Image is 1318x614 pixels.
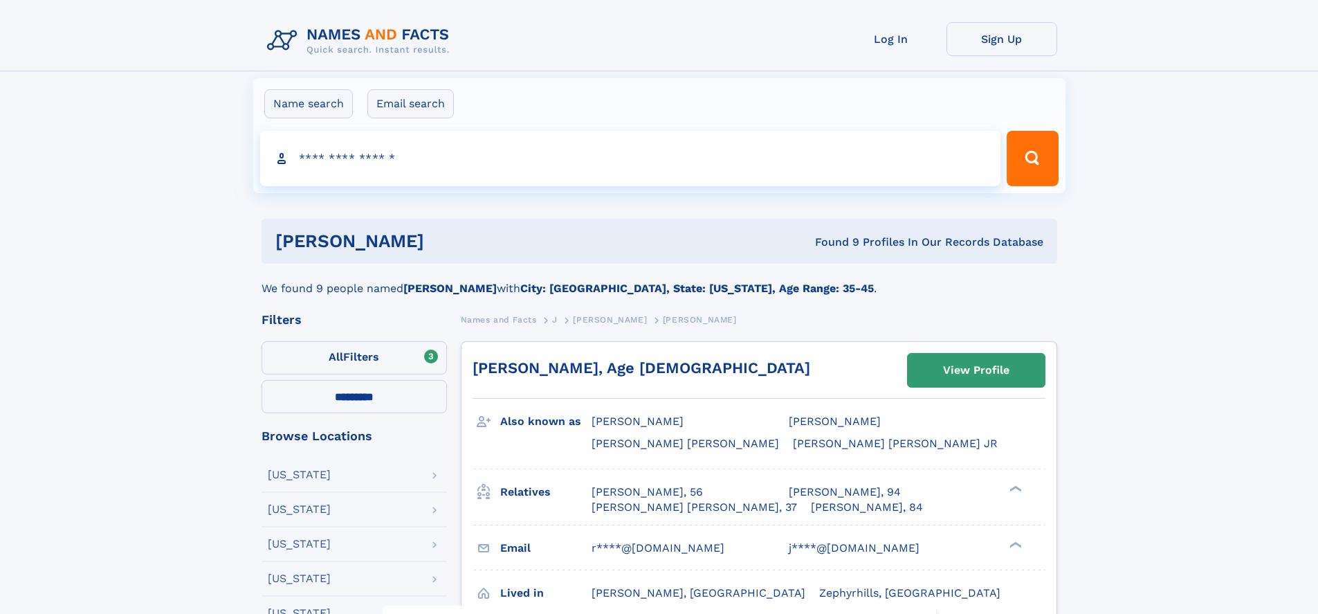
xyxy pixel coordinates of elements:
div: Found 9 Profiles In Our Records Database [619,235,1043,250]
label: Name search [264,89,353,118]
label: Email search [367,89,454,118]
button: Search Button [1007,131,1058,186]
div: [US_STATE] [268,504,331,515]
a: Sign Up [946,22,1057,56]
h3: Also known as [500,410,592,433]
span: [PERSON_NAME] [573,315,647,325]
div: [US_STATE] [268,469,331,480]
img: Logo Names and Facts [262,22,461,60]
b: [PERSON_NAME] [403,282,497,295]
div: ❯ [1006,540,1023,549]
a: [PERSON_NAME] [573,311,647,328]
div: [US_STATE] [268,573,331,584]
span: [PERSON_NAME] [663,315,737,325]
span: [PERSON_NAME], [GEOGRAPHIC_DATA] [592,586,805,599]
label: Filters [262,341,447,374]
b: City: [GEOGRAPHIC_DATA], State: [US_STATE], Age Range: 35-45 [520,282,874,295]
span: J [552,315,558,325]
h3: Email [500,536,592,560]
a: View Profile [908,354,1045,387]
a: [PERSON_NAME], Age [DEMOGRAPHIC_DATA] [473,359,810,377]
div: ❯ [1006,484,1023,493]
a: Log In [836,22,946,56]
div: Filters [262,314,447,326]
a: [PERSON_NAME] [PERSON_NAME], 37 [592,500,797,515]
div: [US_STATE] [268,539,331,550]
span: [PERSON_NAME] [PERSON_NAME] [592,437,779,450]
a: J [552,311,558,328]
span: All [329,350,343,363]
a: [PERSON_NAME], 84 [811,500,923,515]
a: [PERSON_NAME], 56 [592,485,703,500]
h1: [PERSON_NAME] [275,233,620,250]
span: [PERSON_NAME] [592,415,684,428]
h3: Relatives [500,480,592,504]
div: We found 9 people named with . [262,264,1057,297]
a: [PERSON_NAME], 94 [789,485,901,500]
input: search input [260,131,1001,186]
span: Zephyrhills, [GEOGRAPHIC_DATA] [819,586,1000,599]
div: View Profile [943,354,1009,386]
a: Names and Facts [461,311,537,328]
div: Browse Locations [262,430,447,442]
span: [PERSON_NAME] [789,415,881,428]
span: [PERSON_NAME] [PERSON_NAME] JR [793,437,998,450]
h3: Lived in [500,581,592,605]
